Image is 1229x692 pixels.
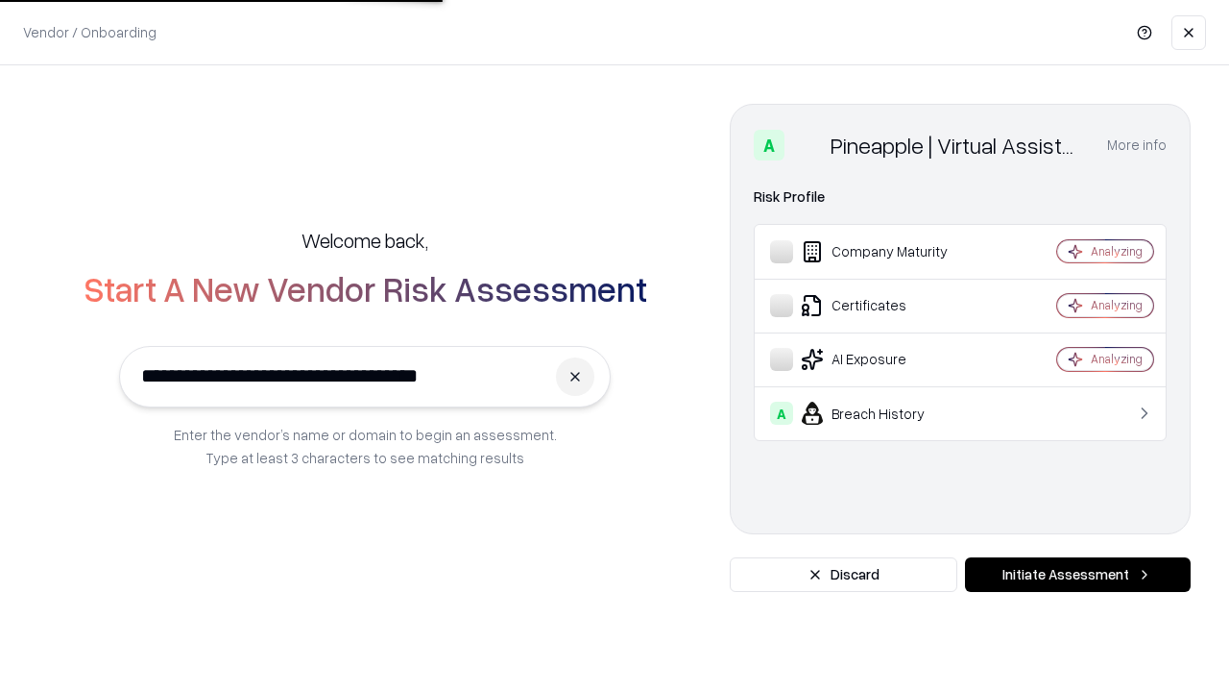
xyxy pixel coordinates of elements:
[831,130,1084,161] div: Pineapple | Virtual Assistant Agency
[770,240,1000,263] div: Company Maturity
[23,22,157,42] p: Vendor / Onboarding
[174,423,557,469] p: Enter the vendor’s name or domain to begin an assessment. Type at least 3 characters to see match...
[1107,128,1167,162] button: More info
[792,130,823,161] img: Pineapple | Virtual Assistant Agency
[84,269,647,308] h2: Start A New Vendor Risk Assessment
[770,348,1000,371] div: AI Exposure
[1091,351,1143,367] div: Analyzing
[301,227,428,254] h5: Welcome back,
[754,185,1167,209] div: Risk Profile
[770,294,1000,317] div: Certificates
[770,402,793,425] div: A
[770,402,1000,425] div: Breach History
[730,557,957,592] button: Discard
[965,557,1191,592] button: Initiate Assessment
[1091,243,1143,259] div: Analyzing
[1091,297,1143,313] div: Analyzing
[754,130,784,161] div: A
